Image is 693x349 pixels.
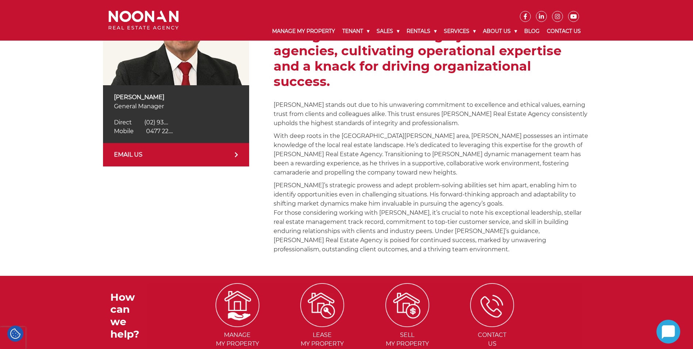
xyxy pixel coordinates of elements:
[385,283,429,327] img: ICONS
[366,301,449,347] a: ICONS Sellmy Property
[108,11,179,30] img: Noonan Real Estate Agency
[403,22,440,41] a: Rentals
[216,283,259,327] img: ICONS
[366,331,449,348] span: Sell my Property
[450,301,534,347] a: ICONS ContactUs
[114,128,134,135] span: Mobile
[7,326,23,342] div: Cookie Settings
[146,128,173,135] span: 0477 22....
[103,143,249,166] a: EMAIL US
[339,22,373,41] a: Tenant
[521,22,543,41] a: Blog
[543,22,585,41] a: Contact Us
[195,301,279,347] a: ICONS Managemy Property
[373,22,403,41] a: Sales
[470,283,514,327] img: ICONS
[114,119,132,126] span: Direct
[269,22,339,41] a: Manage My Property
[450,331,534,348] span: Contact Us
[114,128,173,135] a: Click to reveal phone number
[440,22,479,41] a: Services
[114,93,238,102] p: [PERSON_NAME]
[144,119,168,126] span: (02) 93....
[274,100,590,128] p: [PERSON_NAME] stands out due to his unwavering commitment to excellence and ethical values, earni...
[114,119,168,126] a: Click to reveal phone number
[281,331,364,348] span: Lease my Property
[281,301,364,347] a: ICONS Leasemy Property
[195,331,279,348] span: Manage my Property
[114,102,238,111] p: General Manager
[274,181,590,254] p: [PERSON_NAME]’s strategic prowess and adept problem-solving abilities set him apart, enabling him...
[300,283,344,327] img: ICONS
[110,291,147,340] h3: How can we help?
[274,131,590,177] p: With deep roots in the [GEOGRAPHIC_DATA][PERSON_NAME] area, [PERSON_NAME] possesses an intimate k...
[479,22,521,41] a: About Us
